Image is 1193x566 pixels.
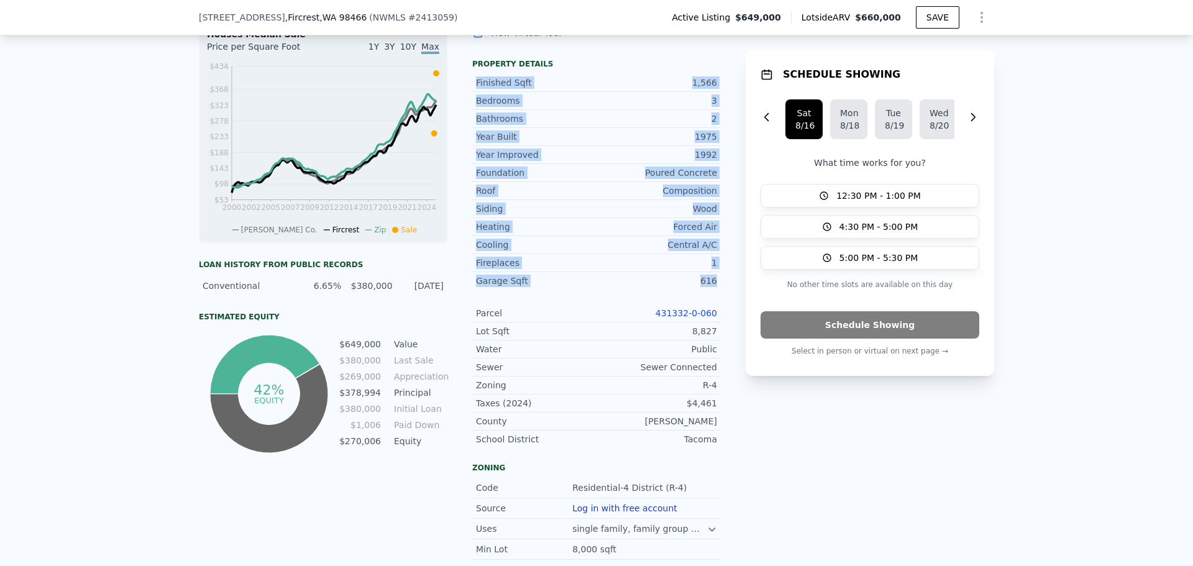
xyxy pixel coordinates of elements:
[408,12,454,22] span: # 2413059
[300,203,319,212] tspan: 2009
[214,196,229,204] tspan: $53
[476,543,572,555] div: Min Lot
[840,107,857,119] div: Mon
[199,11,285,24] span: [STREET_ADDRESS]
[476,148,596,161] div: Year Improved
[596,361,717,373] div: Sewer Connected
[836,189,921,202] span: 12:30 PM - 1:00 PM
[830,99,867,139] button: Mon8/18
[476,94,596,107] div: Bedrooms
[319,12,367,22] span: , WA 98466
[391,386,447,399] td: Principal
[209,85,229,94] tspan: $368
[761,277,979,292] p: No other time slots are available on this day
[209,101,229,110] tspan: $323
[839,221,918,233] span: 4:30 PM - 5:00 PM
[391,418,447,432] td: Paid Down
[209,148,229,157] tspan: $188
[596,76,717,89] div: 1,566
[339,337,382,351] td: $649,000
[391,434,447,448] td: Equity
[285,11,367,24] span: , Fircrest
[596,221,717,233] div: Forced Air
[596,257,717,269] div: 1
[339,354,382,367] td: $380,000
[400,280,444,292] div: [DATE]
[476,433,596,445] div: School District
[254,395,284,404] tspan: equity
[476,415,596,427] div: County
[476,185,596,197] div: Roof
[339,203,359,212] tspan: 2014
[795,119,813,132] div: 8/16
[339,402,382,416] td: $380,000
[761,157,979,169] p: What time works for you?
[369,11,457,24] div: ( )
[391,402,447,416] td: Initial Loan
[596,433,717,445] div: Tacoma
[261,203,280,212] tspan: 2005
[572,482,689,494] div: Residential-4 District (R-4)
[930,119,947,132] div: 8/20
[207,40,323,60] div: Price per Square Foot
[472,59,721,69] div: Property details
[885,119,902,132] div: 8/19
[916,6,959,29] button: SAVE
[596,148,717,161] div: 1992
[656,308,717,318] a: 431332-0-060
[214,180,229,188] tspan: $98
[761,311,979,339] button: Schedule Showing
[476,203,596,215] div: Siding
[421,42,439,54] span: Max
[209,117,229,126] tspan: $278
[241,226,318,234] span: [PERSON_NAME] Co.
[242,203,261,212] tspan: 2002
[761,215,979,239] button: 4:30 PM - 5:00 PM
[596,185,717,197] div: Composition
[596,379,717,391] div: R-4
[672,11,735,24] span: Active Listing
[596,112,717,125] div: 2
[735,11,781,24] span: $649,000
[199,312,447,322] div: Estimated Equity
[596,167,717,179] div: Poured Concrete
[596,130,717,143] div: 1975
[339,418,382,432] td: $1,006
[785,99,823,139] button: Sat8/16
[199,260,447,270] div: Loan history from public records
[596,325,717,337] div: 8,827
[969,5,994,30] button: Show Options
[373,12,406,22] span: NWMLS
[368,42,379,52] span: 1Y
[840,119,857,132] div: 8/18
[476,221,596,233] div: Heating
[596,203,717,215] div: Wood
[476,112,596,125] div: Bathrooms
[339,386,382,399] td: $378,994
[418,203,437,212] tspan: 2024
[374,226,386,234] span: Zip
[572,503,677,513] button: Log in with free account
[476,482,572,494] div: Code
[476,130,596,143] div: Year Built
[476,397,596,409] div: Taxes (2024)
[339,434,382,448] td: $270,006
[298,280,341,292] div: 6.65%
[209,164,229,173] tspan: $143
[378,203,398,212] tspan: 2019
[476,343,596,355] div: Water
[222,203,242,212] tspan: 2000
[596,397,717,409] div: $4,461
[572,523,707,535] div: single family, family group home, nonmotorized recreational trail, public utility building (<= 50...
[320,203,339,212] tspan: 2012
[401,226,417,234] span: Sale
[203,280,290,292] div: Conventional
[596,239,717,251] div: Central A/C
[254,382,284,398] tspan: 42%
[761,184,979,208] button: 12:30 PM - 1:00 PM
[359,203,378,212] tspan: 2017
[476,523,572,535] div: Uses
[384,42,395,52] span: 3Y
[398,203,417,212] tspan: 2021
[476,167,596,179] div: Foundation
